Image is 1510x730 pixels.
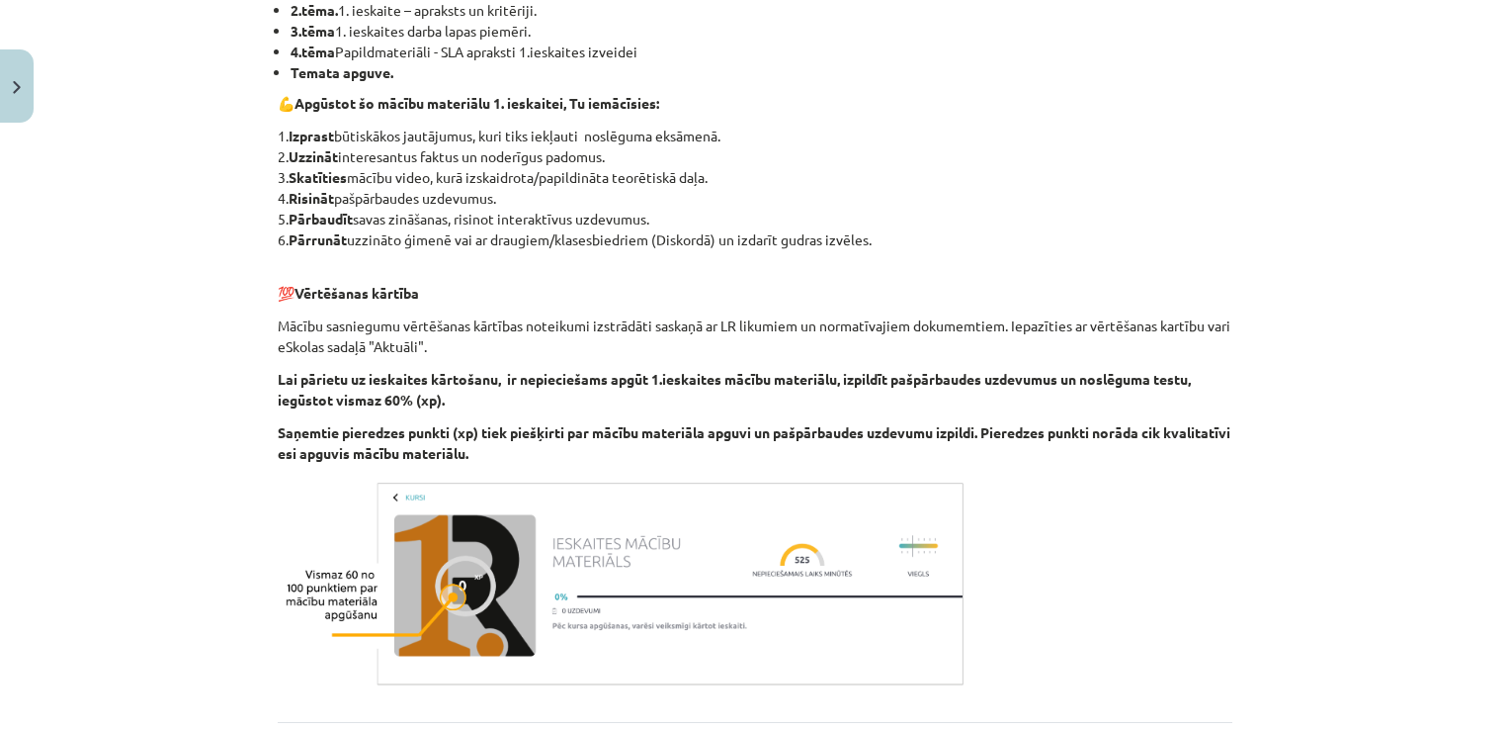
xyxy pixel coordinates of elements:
[291,1,338,19] b: 2.tēma.
[289,230,347,248] b: Pārrunāt
[294,94,659,112] b: Apgūstot šo mācību materiālu 1. ieskaitei, Tu iemācīsies:
[278,370,1191,409] b: Lai pārietu uz ieskaites kārtošanu, ir nepieciešams apgūt 1.ieskaites mācību materiālu, izpildīt ...
[291,42,1232,62] li: Papildmateriāli - SLA apraksti 1.ieskaites izveidei
[291,43,335,60] strong: 4.tēma
[278,316,1232,357] p: Mācību sasniegumu vērtēšanas kārtības noteikumi izstrādāti saskaņā ar LR likumiem un normatīvajie...
[291,63,393,81] b: Temata apguve.
[289,189,334,207] b: Risināt
[13,81,21,94] img: icon-close-lesson-0947bae3869378f0d4975bcd49f059093ad1ed9edebbc8119c70593378902aed.svg
[294,284,419,302] b: Vērtēšanas kārtība
[278,93,1232,114] p: 💪
[289,147,338,165] b: Uzzināt
[289,127,334,144] b: Izprast
[289,210,353,228] b: Pārbaudīt
[278,423,1230,462] b: Saņemtie pieredzes punkti (xp) tiek piešķirti par mācību materiāla apguvi un pašpārbaudes uzdevum...
[278,126,1232,250] p: 1. būtiskākos jautājumus, kuri tiks iekļauti noslēguma eksāmenā. 2. interesantus faktus un noderī...
[291,21,1232,42] li: 1. ieskaites darba lapas piemēri.
[291,22,335,40] strong: 3.tēma
[278,262,1232,304] p: 💯
[289,168,347,186] b: Skatīties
